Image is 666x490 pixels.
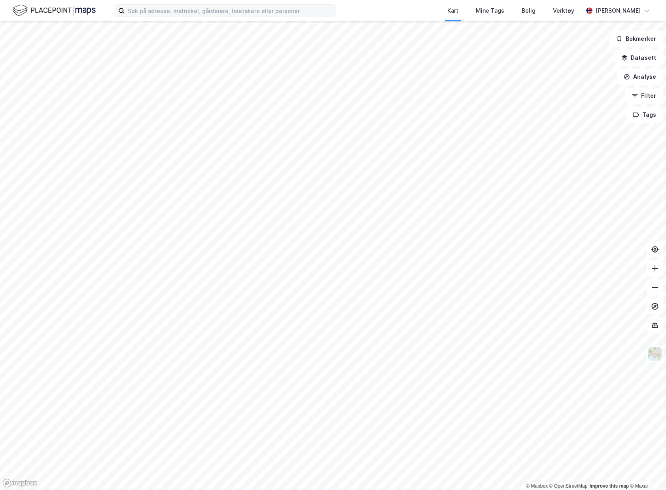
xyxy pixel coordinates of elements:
[626,452,666,490] iframe: Chat Widget
[626,452,666,490] div: Kontrollprogram for chat
[522,6,535,15] div: Bolig
[447,6,458,15] div: Kart
[596,6,641,15] div: [PERSON_NAME]
[125,5,336,17] input: Søk på adresse, matrikkel, gårdeiere, leietakere eller personer
[13,4,96,17] img: logo.f888ab2527a4732fd821a326f86c7f29.svg
[476,6,504,15] div: Mine Tags
[553,6,574,15] div: Verktøy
